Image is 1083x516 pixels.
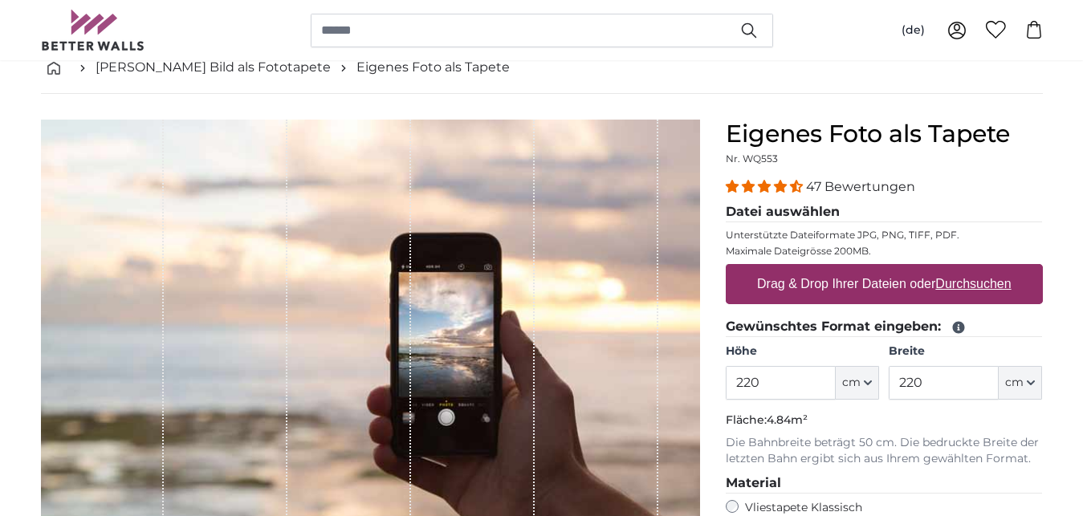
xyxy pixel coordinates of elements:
img: Betterwalls [41,10,145,51]
span: 4.84m² [767,412,808,427]
label: Höhe [726,343,879,360]
legend: Gewünschtes Format eingeben: [726,317,1043,337]
legend: Datei auswählen [726,202,1043,222]
span: cm [1005,375,1024,391]
label: Breite [889,343,1042,360]
button: (de) [889,16,938,45]
button: cm [836,366,879,400]
nav: breadcrumbs [41,42,1043,94]
p: Fläche: [726,412,1043,429]
a: [PERSON_NAME] Bild als Fototapete [96,58,331,77]
span: 4.38 stars [726,179,806,194]
p: Unterstützte Dateiformate JPG, PNG, TIFF, PDF. [726,229,1043,242]
span: cm [842,375,861,391]
p: Maximale Dateigrösse 200MB. [726,245,1043,258]
p: Die Bahnbreite beträgt 50 cm. Die bedruckte Breite der letzten Bahn ergibt sich aus Ihrem gewählt... [726,435,1043,467]
a: Eigenes Foto als Tapete [356,58,510,77]
h1: Eigenes Foto als Tapete [726,120,1043,148]
legend: Material [726,473,1043,494]
span: 47 Bewertungen [806,179,915,194]
span: Nr. WQ553 [726,152,778,165]
label: Drag & Drop Ihrer Dateien oder [751,268,1018,300]
u: Durchsuchen [935,277,1011,291]
button: cm [999,366,1042,400]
